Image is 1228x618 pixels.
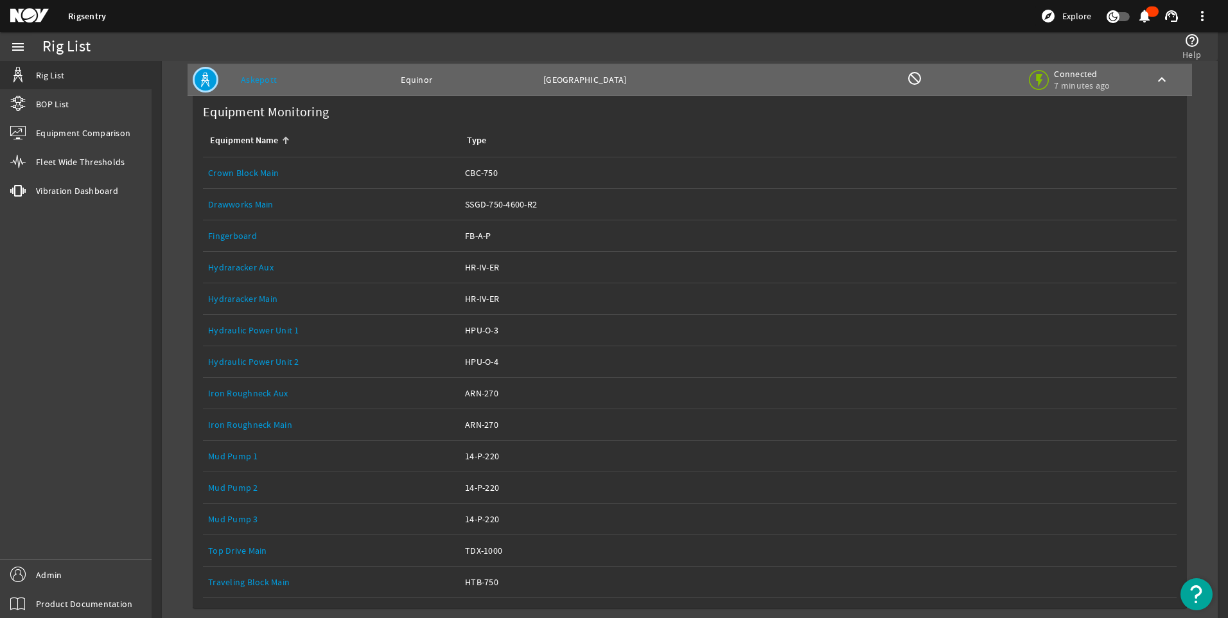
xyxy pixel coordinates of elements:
[208,419,292,430] a: Iron Roughneck Main
[36,155,125,168] span: Fleet Wide Thresholds
[208,157,455,188] a: Crown Block Main
[465,229,1171,242] div: FB-A-P
[465,441,1171,472] a: 14-P-220
[208,472,455,503] a: Mud Pump 2
[907,71,922,86] mat-icon: BOP Monitoring not available for this rig
[465,450,1171,463] div: 14-P-220
[1187,1,1218,31] button: more_vert
[208,576,290,588] a: Traveling Block Main
[1054,68,1110,80] span: Connected
[1137,8,1152,24] mat-icon: notifications
[465,355,1171,368] div: HPU-O-4
[465,198,1171,211] div: SSGD-750-4600-R2
[68,10,106,22] a: Rigsentry
[36,69,64,82] span: Rig List
[10,183,26,199] mat-icon: vibration
[210,134,278,148] div: Equipment Name
[465,504,1171,534] a: 14-P-220
[467,134,486,148] div: Type
[208,189,455,220] a: Drawworks Main
[465,324,1171,337] div: HPU-O-3
[208,220,455,251] a: Fingerboard
[465,315,1171,346] a: HPU-O-3
[208,283,455,314] a: Hydraracker Main
[465,283,1171,314] a: HR-IV-ER
[465,157,1171,188] a: CBC-750
[208,504,455,534] a: Mud Pump 3
[208,167,279,179] a: Crown Block Main
[208,482,258,493] a: Mud Pump 2
[208,252,455,283] a: Hydraracker Aux
[465,292,1171,305] div: HR-IV-ER
[198,101,334,124] label: Equipment Monitoring
[36,597,132,610] span: Product Documentation
[208,134,450,148] div: Equipment Name
[208,378,455,409] a: Iron Roughneck Aux
[1164,8,1179,24] mat-icon: support_agent
[1184,33,1200,48] mat-icon: help_outline
[465,409,1171,440] a: ARN-270
[465,166,1171,179] div: CBC-750
[10,39,26,55] mat-icon: menu
[208,387,288,399] a: Iron Roughneck Aux
[208,535,455,566] a: Top Drive Main
[208,441,455,472] a: Mud Pump 1
[465,567,1171,597] a: HTB-750
[465,189,1171,220] a: SSGD-750-4600-R2
[465,418,1171,431] div: ARN-270
[465,513,1171,525] div: 14-P-220
[1062,10,1091,22] span: Explore
[1054,80,1110,91] span: 7 minutes ago
[36,184,118,197] span: Vibration Dashboard
[465,252,1171,283] a: HR-IV-ER
[36,98,69,110] span: BOP List
[208,356,299,367] a: Hydraulic Power Unit 2
[1182,48,1201,61] span: Help
[208,230,257,242] a: Fingerboard
[465,535,1171,566] a: TDX-1000
[208,199,274,210] a: Drawworks Main
[465,220,1171,251] a: FB-A-P
[465,472,1171,503] a: 14-P-220
[36,127,130,139] span: Equipment Comparison
[401,73,533,86] div: Equinor
[543,73,897,86] div: [GEOGRAPHIC_DATA]
[208,293,277,305] a: Hydraracker Main
[42,40,91,53] div: Rig List
[465,378,1171,409] a: ARN-270
[1180,578,1213,610] button: Open Resource Center
[465,134,1166,148] div: Type
[1040,8,1056,24] mat-icon: explore
[1154,72,1170,87] mat-icon: keyboard_arrow_up
[465,576,1171,588] div: HTB-750
[208,567,455,597] a: Traveling Block Main
[208,261,274,273] a: Hydraracker Aux
[208,409,455,440] a: Iron Roughneck Main
[208,545,267,556] a: Top Drive Main
[208,346,455,377] a: Hydraulic Power Unit 2
[465,481,1171,494] div: 14-P-220
[241,74,277,85] a: Askepott
[208,450,258,462] a: Mud Pump 1
[36,569,62,581] span: Admin
[465,346,1171,377] a: HPU-O-4
[208,315,455,346] a: Hydraulic Power Unit 1
[208,324,299,336] a: Hydraulic Power Unit 1
[208,513,258,525] a: Mud Pump 3
[465,261,1171,274] div: HR-IV-ER
[465,387,1171,400] div: ARN-270
[1035,6,1096,26] button: Explore
[465,544,1171,557] div: TDX-1000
